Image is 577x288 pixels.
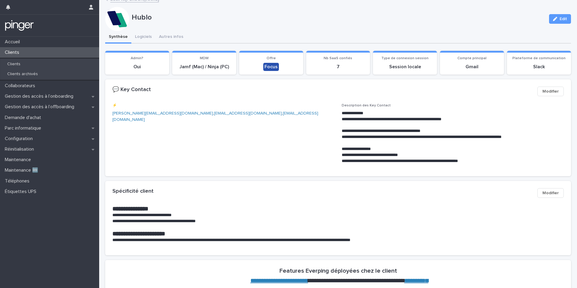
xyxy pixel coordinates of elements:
[560,17,567,21] span: Edit
[444,64,500,70] p: Gmail
[105,31,131,44] button: Synthèse
[511,64,567,70] p: Slack
[112,188,154,195] h2: Spécificité client
[112,110,334,123] p: , ,
[542,190,559,196] span: Modifier
[2,83,40,89] p: Collaborateurs
[131,57,143,60] span: Admin?
[2,157,36,163] p: Maintenance
[2,189,41,195] p: Étiquettes UPS
[112,104,117,107] span: ⚡️
[537,87,564,96] button: Modifier
[112,87,151,93] h2: 💬 Key Contact
[342,104,391,107] span: Description des Key Contact
[542,88,559,94] span: Modifier
[324,57,352,60] span: Nb SaaS confiés
[279,267,397,274] h2: Features Everping déployées chez le client
[112,111,318,122] a: [EMAIL_ADDRESS][DOMAIN_NAME]
[200,57,209,60] span: MDM
[214,111,282,115] a: [EMAIL_ADDRESS][DOMAIN_NAME]
[2,136,38,142] p: Configuration
[112,111,213,115] a: [PERSON_NAME][EMAIL_ADDRESS][DOMAIN_NAME]
[2,167,43,173] p: Maintenance 🆕
[263,63,279,71] div: Focus
[2,115,46,121] p: Demande d'achat
[377,64,433,70] p: Session locale
[2,62,25,67] p: Clients
[2,93,78,99] p: Gestion des accès à l’onboarding
[2,146,39,152] p: Réinitialisation
[381,57,429,60] span: Type de connexion session
[549,14,571,24] button: Edit
[2,39,25,45] p: Accueil
[512,57,566,60] span: Plateforme de communication
[131,31,155,44] button: Logiciels
[109,64,166,70] p: Oui
[2,72,43,77] p: Clients archivés
[5,20,34,32] img: mTgBEunGTSyRkCgitkcU
[310,64,367,70] p: 7
[267,57,276,60] span: Offre
[2,178,34,184] p: Téléphones
[132,13,544,22] p: Hublo
[537,188,564,198] button: Modifier
[2,50,24,55] p: Clients
[176,64,233,70] p: Jamf (Mac) / Ninja (PC)
[2,125,46,131] p: Parc informatique
[457,57,487,60] span: Compte principal
[155,31,187,44] button: Autres infos
[2,104,79,110] p: Gestion des accès à l’offboarding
